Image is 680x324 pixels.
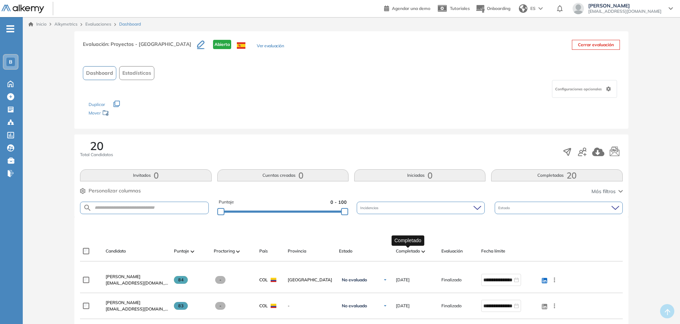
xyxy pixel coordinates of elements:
[80,169,211,181] button: Invitados0
[236,250,240,253] img: [missing "en.ARROW_ALT" translation]
[80,187,141,195] button: Personalizar columnas
[530,5,536,12] span: ES
[89,107,160,120] div: Mover
[106,300,140,305] span: [PERSON_NAME]
[441,277,462,283] span: Finalizado
[89,187,141,195] span: Personalizar columnas
[487,6,510,11] span: Onboarding
[191,250,194,253] img: [missing "en.ARROW_ALT" translation]
[288,277,333,283] span: [GEOGRAPHIC_DATA]
[360,205,380,211] span: Incidencias
[257,43,284,50] button: Ver evaluación
[28,21,47,27] a: Inicio
[259,277,268,283] span: COL
[90,140,103,152] span: 20
[217,169,349,181] button: Cuentas creadas0
[519,4,527,13] img: world
[588,9,662,14] span: [EMAIL_ADDRESS][DOMAIN_NAME]
[421,250,425,253] img: [missing "en.ARROW_ALT" translation]
[441,248,463,254] span: Evaluación
[383,278,387,282] img: Ícono de flecha
[106,280,168,286] span: [EMAIL_ADDRESS][DOMAIN_NAME]
[591,188,616,195] span: Más filtros
[80,152,113,158] span: Total Candidatos
[552,80,617,98] div: Configuraciones opcionales
[552,241,680,324] div: Widget de chat
[384,4,430,12] a: Agendar una demo
[330,199,347,206] span: 0 - 100
[259,303,268,309] span: COL
[1,5,44,14] img: Logo
[215,276,225,284] span: -
[552,241,680,324] iframe: Chat Widget
[106,306,168,312] span: [EMAIL_ADDRESS][DOMAIN_NAME]
[498,205,511,211] span: Estado
[491,169,622,181] button: Completadas20
[119,66,154,80] button: Estadísticas
[476,1,510,16] button: Onboarding
[392,235,424,246] div: Completado
[450,6,470,11] span: Tutoriales
[555,86,603,92] span: Configuraciones opcionales
[6,28,14,30] i: -
[174,276,188,284] span: 84
[396,248,420,254] span: Completado
[89,102,105,107] span: Duplicar
[83,66,116,80] button: Dashboard
[119,21,141,27] span: Dashboard
[481,248,505,254] span: Fecha límite
[538,7,543,10] img: arrow
[54,21,78,27] span: Alkymetrics
[86,69,113,77] span: Dashboard
[106,274,140,279] span: [PERSON_NAME]
[83,40,197,55] h3: Evaluación
[495,202,623,214] div: Estado
[9,59,12,65] span: B
[441,303,462,309] span: Finalizado
[396,303,410,309] span: [DATE]
[237,42,245,49] img: ESP
[288,248,306,254] span: Provincia
[339,248,352,254] span: Estado
[174,302,188,310] span: 83
[392,6,430,11] span: Agendar una demo
[396,277,410,283] span: [DATE]
[342,303,367,309] span: No evaluado
[591,188,623,195] button: Más filtros
[357,202,485,214] div: Incidencias
[271,278,276,282] img: COL
[106,273,168,280] a: [PERSON_NAME]
[288,303,333,309] span: -
[106,299,168,306] a: [PERSON_NAME]
[219,199,234,206] span: Puntaje
[214,248,235,254] span: Proctoring
[213,40,231,49] span: Abierta
[215,302,225,310] span: -
[174,248,189,254] span: Puntaje
[342,277,367,283] span: No evaluado
[108,41,191,47] span: : Proyectos - [GEOGRAPHIC_DATA]
[83,203,92,212] img: SEARCH_ALT
[85,21,111,27] a: Evaluaciones
[106,248,126,254] span: Candidato
[383,304,387,308] img: Ícono de flecha
[122,69,151,77] span: Estadísticas
[588,3,662,9] span: [PERSON_NAME]
[259,248,268,254] span: País
[271,304,276,308] img: COL
[354,169,485,181] button: Iniciadas0
[572,40,620,50] button: Cerrar evaluación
